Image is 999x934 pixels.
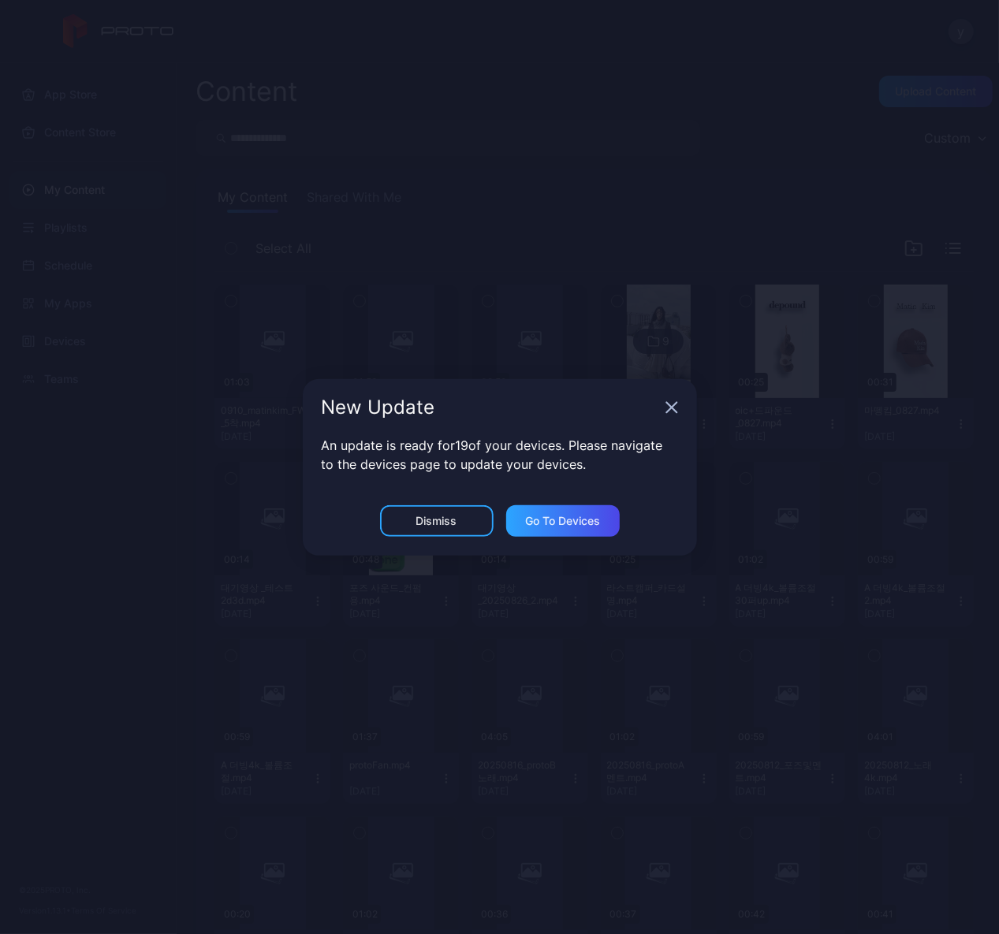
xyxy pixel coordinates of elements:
button: Go to devices [506,505,620,537]
div: Dismiss [416,515,457,527]
button: Dismiss [380,505,494,537]
p: An update is ready for 19 of your devices. Please navigate to the devices page to update your dev... [322,436,678,474]
div: New Update [322,398,659,417]
div: Go to devices [525,515,600,527]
